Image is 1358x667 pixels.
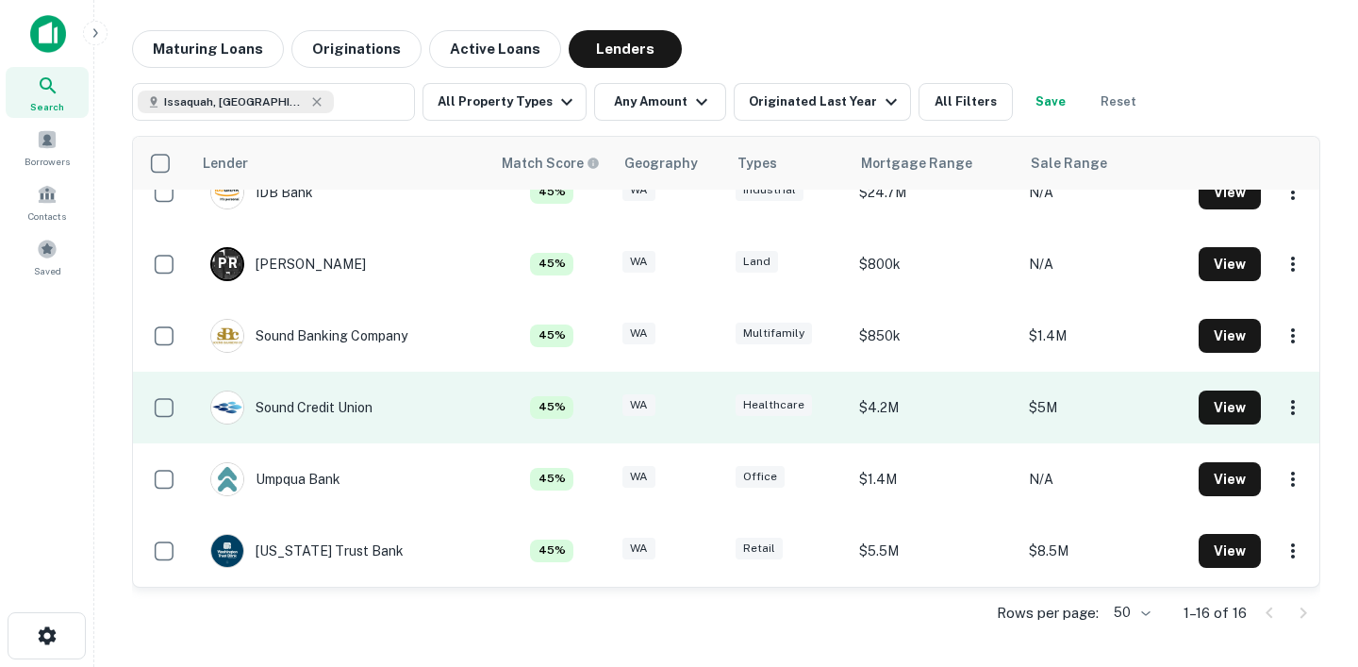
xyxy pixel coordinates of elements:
[850,300,1019,372] td: $850k
[726,137,850,190] th: Types
[530,396,573,419] div: Capitalize uses an advanced AI algorithm to match your search with the best lender. The match sco...
[164,93,306,110] span: Issaquah, [GEOGRAPHIC_DATA], [GEOGRAPHIC_DATA]
[1184,602,1247,625] p: 1–16 of 16
[291,30,422,68] button: Originations
[1199,391,1261,425] button: View
[530,468,573,491] div: Capitalize uses an advanced AI algorithm to match your search with the best lender. The match sco...
[622,323,655,344] div: WA
[997,602,1099,625] p: Rows per page:
[1019,228,1189,300] td: N/A
[1019,157,1189,228] td: N/A
[530,253,573,275] div: Capitalize uses an advanced AI algorithm to match your search with the best lender. The match sco...
[749,91,903,113] div: Originated Last Year
[6,122,89,173] a: Borrowers
[622,179,655,201] div: WA
[850,515,1019,587] td: $5.5M
[210,247,366,281] div: [PERSON_NAME]
[132,30,284,68] button: Maturing Loans
[530,325,573,347] div: Capitalize uses an advanced AI algorithm to match your search with the best lender. The match sco...
[1019,372,1189,443] td: $5M
[6,67,89,118] a: Search
[502,153,596,174] h6: Match Score
[530,540,573,562] div: Capitalize uses an advanced AI algorithm to match your search with the best lender. The match sco...
[1199,319,1261,353] button: View
[624,152,698,175] div: Geography
[191,137,490,190] th: Lender
[736,179,803,201] div: Industrial
[736,251,778,273] div: Land
[1199,175,1261,209] button: View
[850,137,1019,190] th: Mortgage Range
[210,534,404,568] div: [US_STATE] Trust Bank
[1019,300,1189,372] td: $1.4M
[210,462,340,496] div: Umpqua Bank
[613,137,726,190] th: Geography
[28,208,66,224] span: Contacts
[218,254,237,274] p: P R
[736,323,812,344] div: Multifamily
[594,83,726,121] button: Any Amount
[622,538,655,559] div: WA
[203,152,248,175] div: Lender
[422,83,587,121] button: All Property Types
[736,466,785,488] div: Office
[30,15,66,53] img: capitalize-icon.png
[861,152,972,175] div: Mortgage Range
[25,154,70,169] span: Borrowers
[34,263,61,278] span: Saved
[736,538,783,559] div: Retail
[1199,534,1261,568] button: View
[6,176,89,227] a: Contacts
[1264,516,1358,607] iframe: Chat Widget
[1019,515,1189,587] td: $8.5M
[429,30,561,68] button: Active Loans
[1088,83,1149,121] button: Reset
[1199,462,1261,496] button: View
[850,228,1019,300] td: $800k
[210,319,407,353] div: Sound Banking Company
[622,466,655,488] div: WA
[211,392,243,424] img: picture
[502,153,600,174] div: Capitalize uses an advanced AI algorithm to match your search with the best lender. The match sco...
[211,535,243,567] img: picture
[211,176,243,208] img: picture
[850,443,1019,515] td: $1.4M
[622,251,655,273] div: WA
[850,372,1019,443] td: $4.2M
[530,181,573,204] div: Capitalize uses an advanced AI algorithm to match your search with the best lender. The match sco...
[850,157,1019,228] td: $24.7M
[919,83,1013,121] button: All Filters
[211,463,243,495] img: picture
[210,175,313,209] div: IDB Bank
[622,394,655,416] div: WA
[1106,599,1153,626] div: 50
[30,99,64,114] span: Search
[211,320,243,352] img: picture
[1019,137,1189,190] th: Sale Range
[1199,247,1261,281] button: View
[1019,443,1189,515] td: N/A
[734,83,911,121] button: Originated Last Year
[210,391,373,425] div: Sound Credit Union
[569,30,682,68] button: Lenders
[6,231,89,282] a: Saved
[1020,83,1081,121] button: Save your search to get updates of matches that match your search criteria.
[737,152,777,175] div: Types
[736,394,812,416] div: Healthcare
[1031,152,1107,175] div: Sale Range
[490,137,613,190] th: Capitalize uses an advanced AI algorithm to match your search with the best lender. The match sco...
